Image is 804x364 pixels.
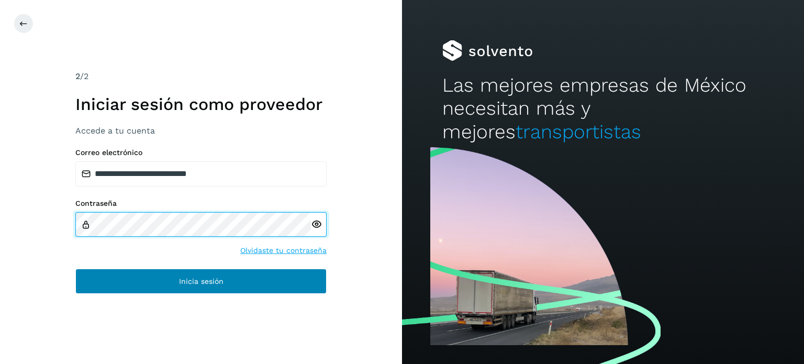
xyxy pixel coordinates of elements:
[75,94,327,114] h1: Iniciar sesión como proveedor
[75,70,327,83] div: /2
[516,120,641,143] span: transportistas
[75,269,327,294] button: Inicia sesión
[75,71,80,81] span: 2
[75,199,327,208] label: Contraseña
[75,126,327,136] h3: Accede a tu cuenta
[75,148,327,157] label: Correo electrónico
[240,245,327,256] a: Olvidaste tu contraseña
[179,278,224,285] span: Inicia sesión
[442,74,764,144] h2: Las mejores empresas de México necesitan más y mejores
